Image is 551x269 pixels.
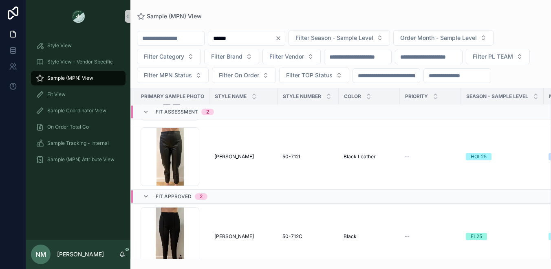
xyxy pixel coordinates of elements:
a: Sample (MPN) View [31,71,126,85]
button: Select Button [279,68,349,83]
span: On Order Total Co [47,124,89,130]
a: 50-712L [282,153,334,160]
span: 50-712L [282,153,302,160]
button: Select Button [204,49,259,64]
span: NM [35,249,46,259]
a: Sample Coordinator View [31,103,126,118]
span: PRIMARY SAMPLE PHOTO [141,93,204,100]
span: Filter Category [144,52,184,61]
span: Filter Brand [211,52,242,61]
img: App logo [72,10,85,23]
a: Style View - Vendor Specific [31,55,126,69]
span: [PERSON_NAME] [214,233,254,240]
a: On Order Total Co [31,120,126,134]
span: Filter Vendor [269,52,304,61]
a: 50-712C [282,233,334,240]
button: Select Button [212,68,276,83]
span: Style Number [283,93,321,100]
a: Sample (MPN) View [137,12,202,20]
span: [PERSON_NAME] [214,153,254,160]
button: Select Button [393,30,494,46]
span: Filter TOP Status [286,71,333,79]
span: -- [405,153,410,160]
a: HOL25 [466,153,539,160]
button: Select Button [137,68,209,83]
span: Fit Assessment [156,109,198,115]
a: -- [405,153,456,160]
button: Select Button [137,49,201,64]
a: Sample (MPN) Attribute View [31,152,126,167]
span: Sample Coordinator View [47,107,106,114]
span: Color [344,93,361,100]
a: Sample Tracking - Internal [31,136,126,151]
div: HOL25 [471,153,487,160]
span: Fit View [47,91,66,98]
span: 50-712C [282,233,302,240]
a: Black [344,233,395,240]
a: [PERSON_NAME] [214,153,273,160]
span: Filter On Order [219,71,259,79]
span: Black Leather [344,153,376,160]
span: Black [344,233,357,240]
span: Fit Approved [156,193,192,200]
span: Style View [47,42,72,49]
span: Sample (MPN) View [147,12,202,20]
span: -- [405,233,410,240]
div: 2 [206,109,209,115]
a: Fit View [31,87,126,102]
span: PRIORITY [405,93,428,100]
span: Sample (MPN) Attribute View [47,156,115,163]
span: Sample Tracking - Internal [47,140,109,147]
span: Order Month - Sample Level [400,34,477,42]
div: FL25 [471,233,482,240]
p: [PERSON_NAME] [57,250,104,258]
button: Select Button [289,30,390,46]
a: Black Leather [344,153,395,160]
a: -- [405,233,456,240]
a: Style View [31,38,126,53]
a: FL25 [466,233,539,240]
span: Season - Sample Level [466,93,528,100]
span: Style View - Vendor Specific [47,59,113,65]
div: 2 [200,193,203,200]
div: scrollable content [26,33,130,177]
button: Select Button [466,49,530,64]
span: Filter Season - Sample Level [295,34,373,42]
a: [PERSON_NAME] [214,233,273,240]
span: Filter MPN Status [144,71,192,79]
span: Sample (MPN) View [47,75,93,81]
button: Clear [275,35,285,42]
span: Style Name [215,93,247,100]
button: Select Button [262,49,321,64]
span: Filter PL TEAM [473,52,513,61]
